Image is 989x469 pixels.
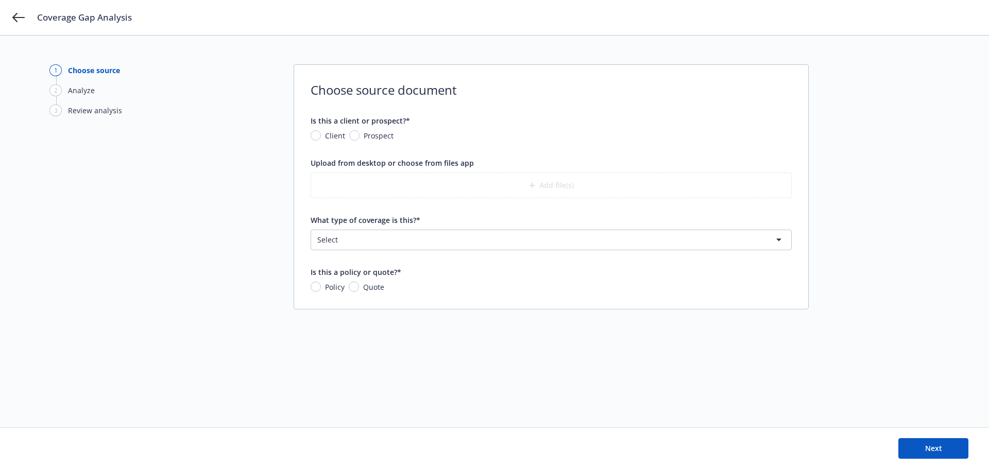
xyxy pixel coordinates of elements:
[364,130,394,141] span: Prospect
[325,282,345,292] span: Policy
[68,65,120,76] div: Choose source
[68,105,122,116] div: Review analysis
[311,116,410,126] span: Is this a client or prospect?*
[311,81,792,99] span: Choose source document
[68,85,95,96] div: Analyze
[49,84,62,96] div: 2
[898,438,968,459] button: Next
[311,282,321,292] input: Policy
[37,11,132,24] span: Coverage Gap Analysis
[349,282,359,292] input: Quote
[325,130,345,141] span: Client
[349,130,360,141] input: Prospect
[49,64,62,76] div: 1
[925,443,942,453] span: Next
[311,130,321,141] input: Client
[311,158,474,168] span: Upload from desktop or choose from files app
[49,105,62,116] div: 3
[311,215,420,225] span: What type of coverage is this?*
[363,282,384,292] span: Quote
[311,267,401,277] span: Is this a policy or quote?*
